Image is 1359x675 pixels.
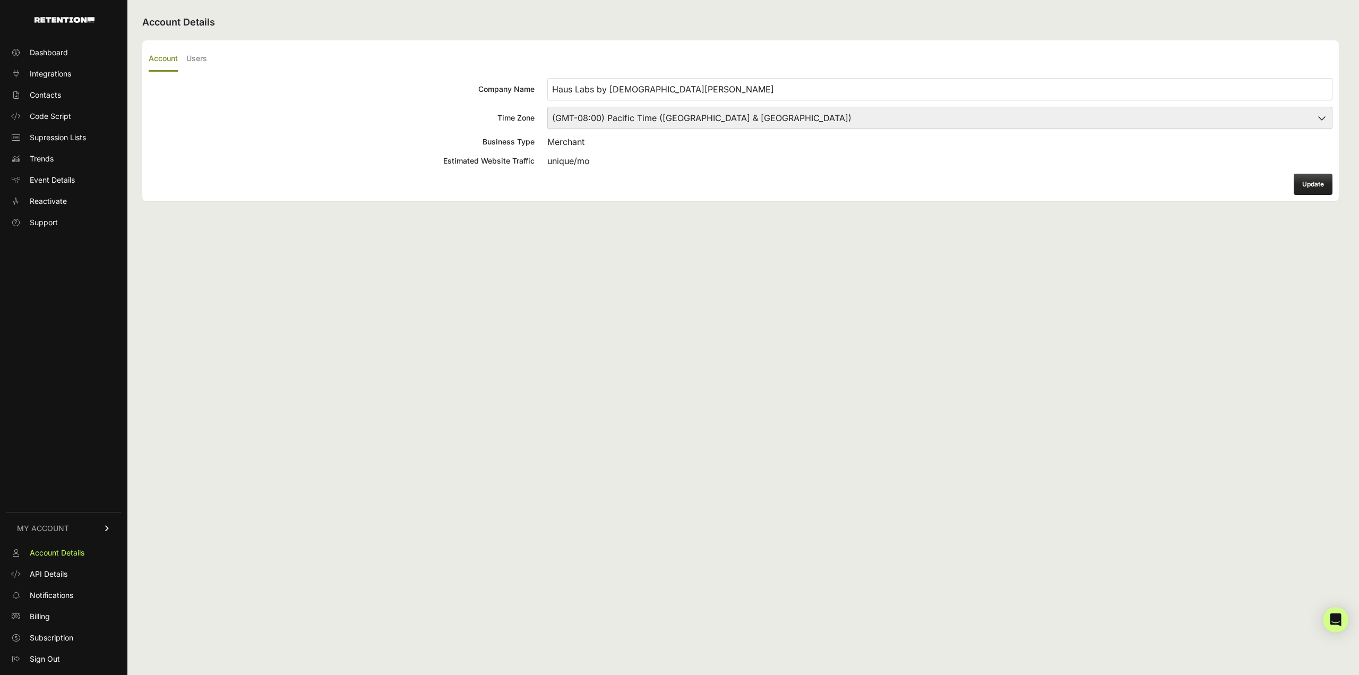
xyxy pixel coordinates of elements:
span: Trends [30,153,54,164]
span: API Details [30,569,67,579]
div: Merchant [547,135,1332,148]
a: Dashboard [6,44,121,61]
a: MY ACCOUNT [6,512,121,544]
span: Sign Out [30,654,60,664]
span: Integrations [30,69,71,79]
a: Trends [6,150,121,167]
span: Contacts [30,90,61,100]
div: Company Name [149,84,535,95]
a: Sign Out [6,651,121,668]
button: Update [1294,174,1332,195]
span: Account Details [30,548,84,558]
span: Supression Lists [30,132,86,143]
a: Integrations [6,65,121,82]
img: Retention.com [35,17,94,23]
div: Open Intercom Messenger [1323,607,1348,633]
div: Business Type [149,136,535,147]
span: Event Details [30,175,75,185]
div: unique/mo [547,155,1332,167]
a: Contacts [6,87,121,104]
label: Users [186,47,207,72]
span: MY ACCOUNT [17,523,69,534]
a: Support [6,214,121,231]
a: Billing [6,608,121,625]
div: Time Zone [149,113,535,123]
h2: Account Details [142,15,1339,30]
span: Notifications [30,590,73,601]
a: Reactivate [6,193,121,210]
span: Support [30,217,58,228]
input: Company Name [547,78,1332,100]
a: Subscription [6,629,121,646]
span: Billing [30,611,50,622]
a: Account Details [6,544,121,561]
span: Reactivate [30,196,67,207]
div: Estimated Website Traffic [149,156,535,166]
a: Supression Lists [6,129,121,146]
select: Time Zone [547,107,1332,129]
span: Code Script [30,111,71,122]
span: Subscription [30,633,73,643]
a: Code Script [6,108,121,125]
a: API Details [6,566,121,583]
a: Event Details [6,172,121,189]
span: Dashboard [30,47,68,58]
a: Notifications [6,587,121,604]
label: Account [149,47,178,72]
